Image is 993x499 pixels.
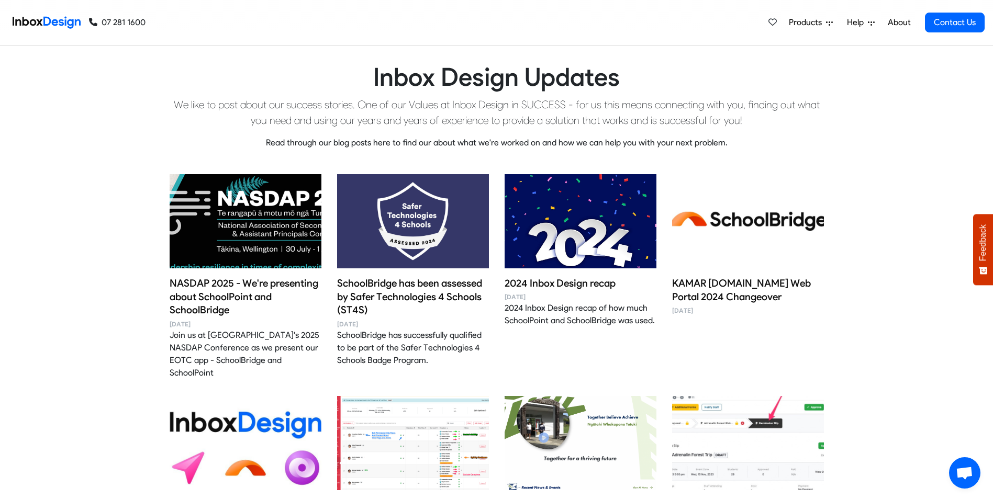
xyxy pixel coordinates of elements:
[170,97,824,128] p: We like to post about our success stories. One of our Values at Inbox Design in SUCCESS - for us ...
[337,329,489,367] div: SchoolBridge has successfully qualified to be part of the Safer Technologies 4 Schools Badge Prog...
[672,174,824,316] a: KAMAR school.kiwi Web Portal 2024 Changeover image KAMAR [DOMAIN_NAME] Web Portal 2024 Changeover...
[170,62,824,93] h1: Inbox Design Updates
[885,12,913,33] a: About
[505,292,656,302] time: [DATE]
[89,16,146,29] a: 07 281 1600
[170,329,321,379] div: Join us at [GEOGRAPHIC_DATA]'s 2025 NASDAP Conference as we present our EOTC app - SchoolBridge a...
[843,12,879,33] a: Help
[170,320,321,329] time: [DATE]
[170,277,321,317] h4: NASDAP 2025 - We're presenting about SchoolPoint and SchoolBridge
[785,12,837,33] a: Products
[949,457,980,489] div: Open chat
[505,302,656,327] div: 2024 Inbox Design recap of how much SchoolPoint and SchoolBridge was used.
[505,174,656,327] a: 2024 Inbox Design recap image 2024 Inbox Design recap [DATE] 2024 Inbox Design recap of how much ...
[170,137,824,149] p: Read through our blog posts here to find our about what we're worked on and how we can help you w...
[672,277,824,304] h4: KAMAR [DOMAIN_NAME] Web Portal 2024 Changeover
[505,277,656,290] h4: 2024 Inbox Design recap
[973,214,993,285] button: Feedback - Show survey
[505,158,656,284] img: 2024 Inbox Design recap image
[789,16,826,29] span: Products
[337,277,489,317] h4: SchoolBridge has been assessed by Safer Technologies 4 Schools (ST4S)
[978,224,988,261] span: Feedback
[170,174,321,380] a: NASDAP 2025 - We're presenting about SchoolPoint and SchoolBridge image NASDAP 2025 - We're prese...
[337,158,489,284] img: SchoolBridge has been assessed by Safer Technologies 4 Schools (ST4S) image
[925,13,985,32] a: Contact Us
[337,174,489,367] a: SchoolBridge has been assessed by Safer Technologies 4 Schools (ST4S) image SchoolBridge has been...
[847,16,868,29] span: Help
[672,306,824,315] time: [DATE]
[337,320,489,329] time: [DATE]
[170,158,321,284] img: NASDAP 2025 - We're presenting about SchoolPoint and SchoolBridge image
[672,158,824,284] img: KAMAR school.kiwi Web Portal 2024 Changeover image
